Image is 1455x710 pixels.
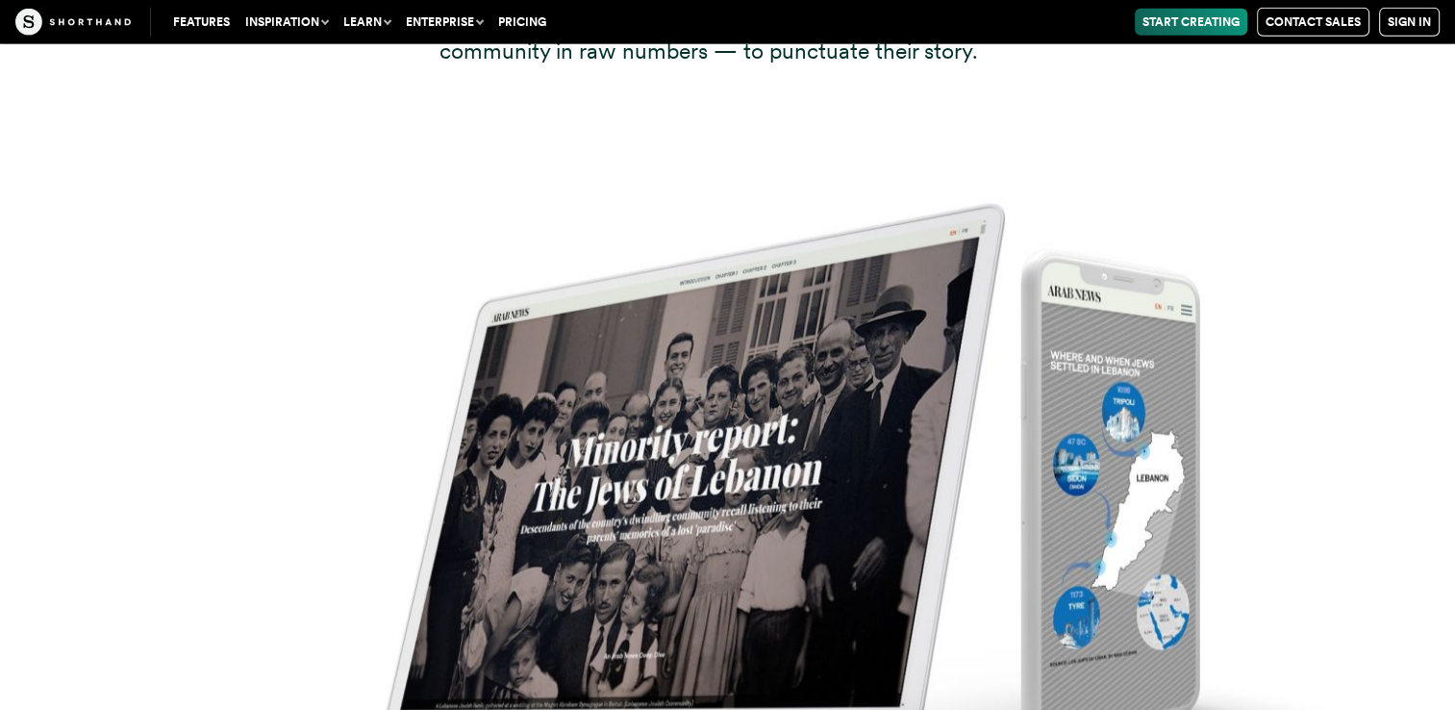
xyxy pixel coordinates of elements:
[15,9,131,36] img: The Craft
[1257,8,1369,37] a: Contact Sales
[490,9,554,36] a: Pricing
[1135,9,1247,36] a: Start Creating
[238,9,336,36] button: Inspiration
[336,9,398,36] button: Learn
[1379,8,1440,37] a: Sign in
[398,9,490,36] button: Enterprise
[165,9,238,36] a: Features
